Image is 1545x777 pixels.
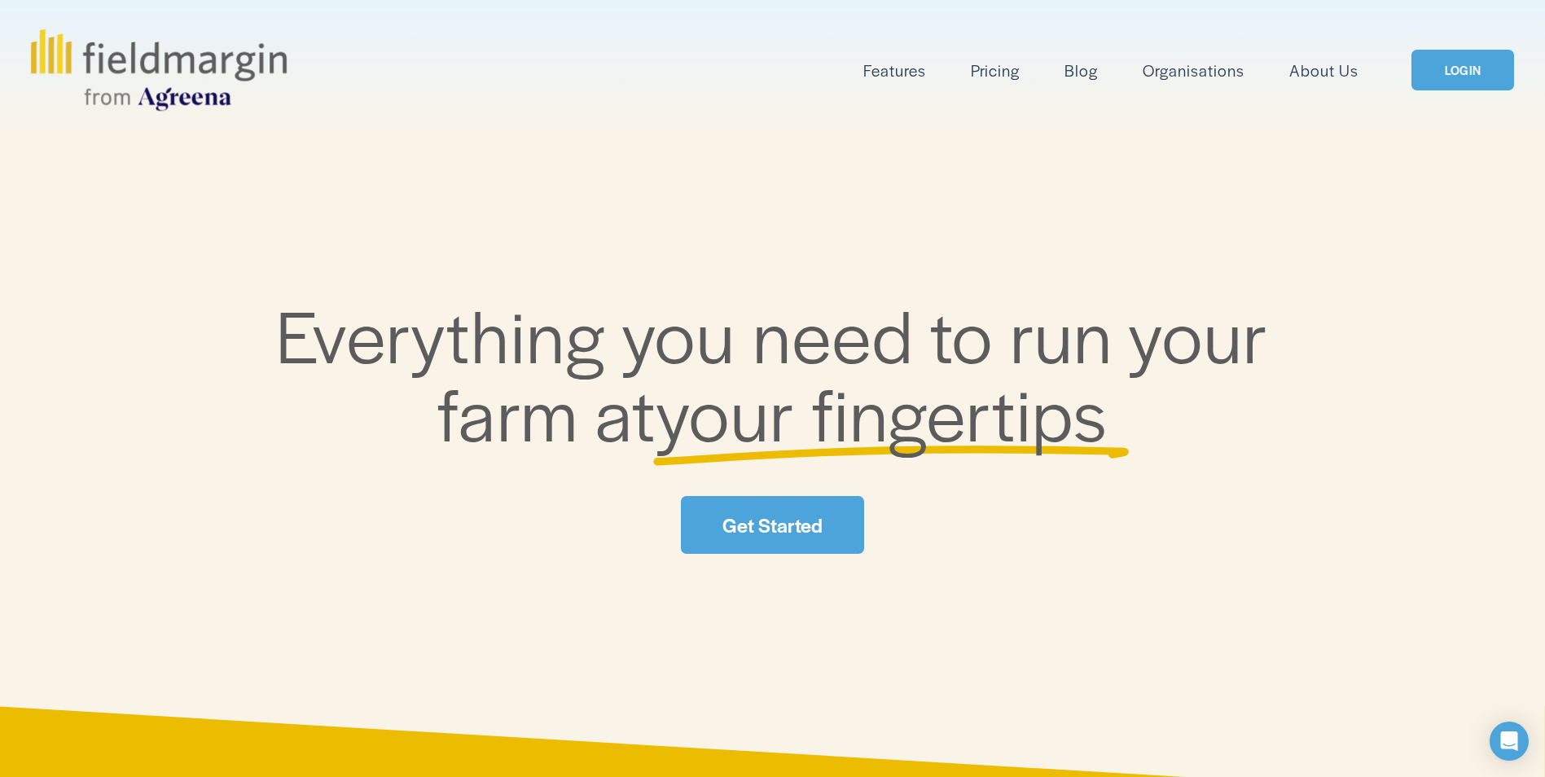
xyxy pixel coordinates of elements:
[863,57,926,84] a: folder dropdown
[1143,57,1244,84] a: Organisations
[276,283,1285,463] span: Everything you need to run your farm at
[1064,57,1098,84] a: Blog
[31,29,287,111] img: fieldmargin.com
[656,361,1108,463] span: your fingertips
[1289,57,1358,84] a: About Us
[971,57,1020,84] a: Pricing
[681,496,863,554] a: Get Started
[863,59,926,82] span: Features
[1411,50,1514,91] a: LOGIN
[1490,722,1529,761] div: Open Intercom Messenger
